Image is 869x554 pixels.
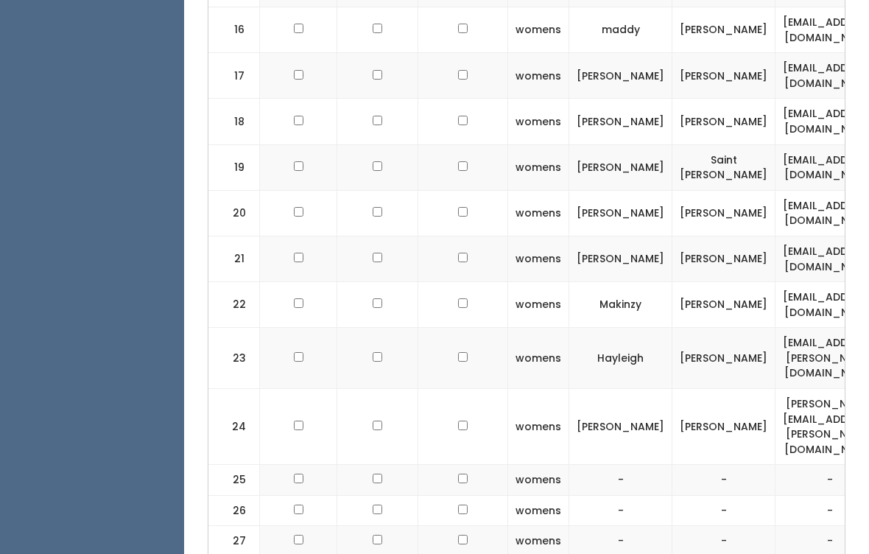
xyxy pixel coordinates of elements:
[672,282,775,328] td: [PERSON_NAME]
[208,236,260,281] td: 21
[508,328,569,389] td: womens
[508,465,569,496] td: womens
[569,7,672,53] td: maddy
[569,328,672,389] td: Hayleigh
[208,388,260,464] td: 24
[569,236,672,281] td: [PERSON_NAME]
[672,7,775,53] td: [PERSON_NAME]
[672,388,775,464] td: [PERSON_NAME]
[508,99,569,144] td: womens
[672,144,775,190] td: Saint [PERSON_NAME]
[672,465,775,496] td: -
[569,388,672,464] td: [PERSON_NAME]
[208,495,260,526] td: 26
[672,190,775,236] td: [PERSON_NAME]
[208,7,260,53] td: 16
[508,190,569,236] td: womens
[208,190,260,236] td: 20
[508,144,569,190] td: womens
[508,495,569,526] td: womens
[569,282,672,328] td: Makinzy
[208,465,260,496] td: 25
[569,190,672,236] td: [PERSON_NAME]
[672,495,775,526] td: -
[208,99,260,144] td: 18
[208,144,260,190] td: 19
[508,388,569,464] td: womens
[208,53,260,99] td: 17
[672,236,775,281] td: [PERSON_NAME]
[508,236,569,281] td: womens
[672,328,775,389] td: [PERSON_NAME]
[569,465,672,496] td: -
[508,53,569,99] td: womens
[208,328,260,389] td: 23
[569,99,672,144] td: [PERSON_NAME]
[208,282,260,328] td: 22
[508,282,569,328] td: womens
[508,7,569,53] td: womens
[672,99,775,144] td: [PERSON_NAME]
[569,53,672,99] td: [PERSON_NAME]
[569,144,672,190] td: [PERSON_NAME]
[672,53,775,99] td: [PERSON_NAME]
[569,495,672,526] td: -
